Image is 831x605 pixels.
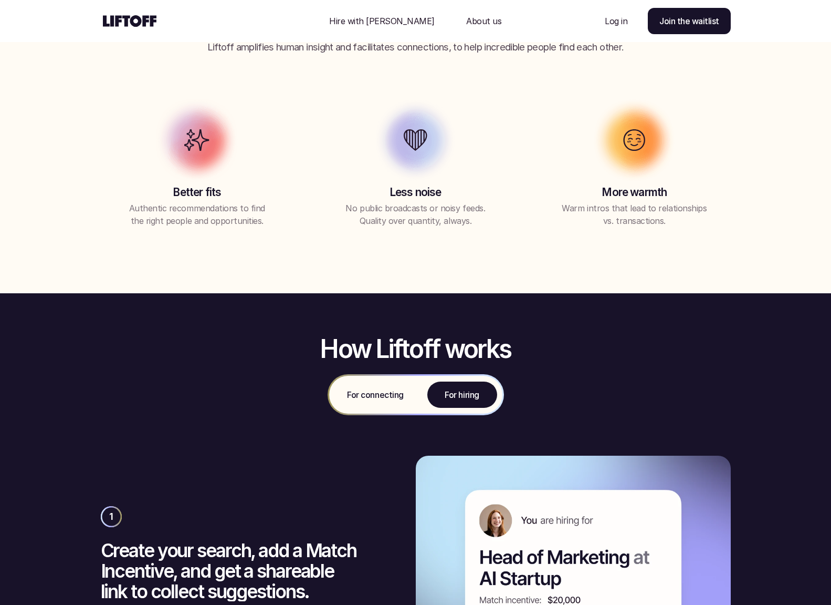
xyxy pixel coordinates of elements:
a: Nav Link [592,8,640,34]
p: Log in [605,15,627,27]
p: 1 [109,510,113,524]
p: Liftoff amplifies human insight and facilitates connections, to help incredible people find each ... [180,40,652,54]
a: Join the waitlist [648,8,731,34]
p: For connecting [347,388,403,401]
p: More warmth [538,185,731,199]
p: No public broadcasts or noisy feeds. Quality over quantity, always. [342,202,489,228]
a: Nav Link [317,8,447,34]
h3: Create your search, add a Match Incentive, and get a shareable link to collect suggestions. [101,540,379,601]
p: Hire with [PERSON_NAME] [329,15,435,27]
a: Nav Link [454,8,514,34]
p: Less noise [319,185,512,199]
p: Warm intros that lead to relationships vs. transactions. [558,202,710,228]
p: For hiring [445,388,479,401]
p: Better fits [101,185,293,199]
p: About us [466,15,501,27]
p: Join the waitlist [659,15,719,27]
p: Authentic recommendations to find the right people and opportunities. [123,202,270,228]
h2: How Liftoff works [320,335,511,363]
